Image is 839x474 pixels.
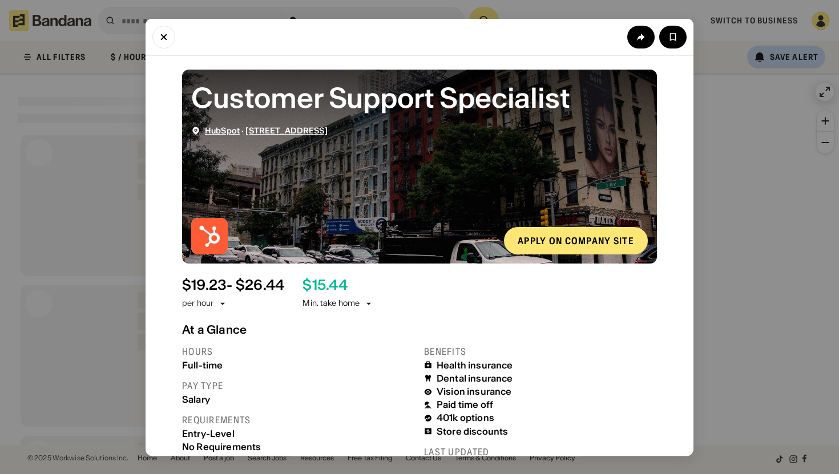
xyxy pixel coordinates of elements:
[182,379,415,391] div: Pay type
[182,428,415,439] div: Entry-Level
[437,412,494,423] div: 401k options
[437,426,508,436] div: Store discounts
[182,298,213,309] div: per hour
[182,359,415,370] div: Full-time
[205,125,328,135] div: ·
[182,277,284,293] div: $ 19.23 - $26.44
[504,226,648,254] a: Apply on company site
[191,217,228,254] img: HubSpot logo
[302,298,373,309] div: Min. take home
[437,359,513,370] div: Health insurance
[182,345,415,357] div: Hours
[205,125,240,135] a: HubSpot
[437,386,512,397] div: Vision insurance
[182,441,415,452] div: No Requirements
[245,125,327,135] a: [STREET_ADDRESS]
[424,445,657,457] div: Last updated
[302,277,347,293] div: $ 15.44
[152,25,175,48] button: Close
[182,322,657,336] div: At a Glance
[191,78,648,116] div: Customer Support Specialist
[182,414,415,426] div: Requirements
[182,394,415,404] div: Salary
[437,399,493,410] div: Paid time off
[437,372,513,383] div: Dental insurance
[518,236,634,245] div: Apply on company site
[424,345,657,357] div: Benefits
